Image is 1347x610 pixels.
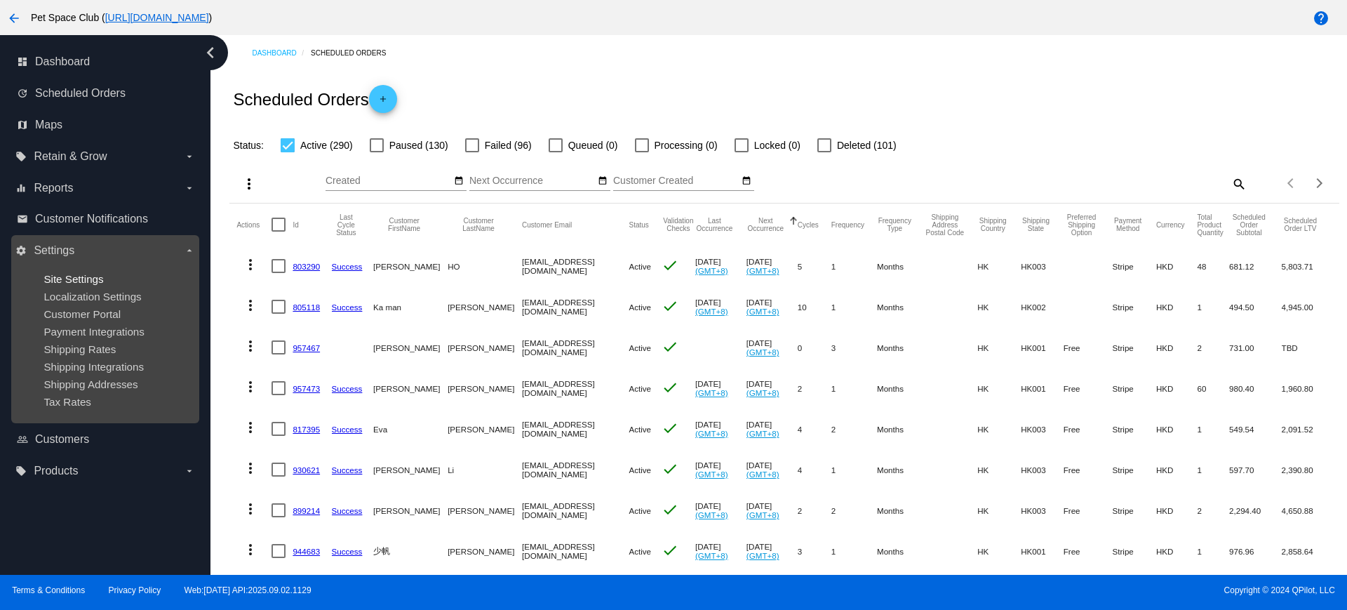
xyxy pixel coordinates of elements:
mat-cell: Months [877,286,925,327]
button: Change sorting for CustomerFirstName [373,217,435,232]
h2: Scheduled Orders [233,85,396,113]
input: Created [326,175,452,187]
a: (GMT+8) [746,551,779,560]
mat-icon: add [375,94,391,111]
mat-cell: [DATE] [746,449,798,490]
a: email Customer Notifications [17,208,195,230]
mat-cell: 1 [1197,449,1229,490]
mat-cell: 731.00 [1229,327,1282,368]
mat-cell: Free [1064,409,1113,449]
span: Status: [233,140,264,151]
mat-cell: HKD [1156,490,1198,531]
mat-cell: HO [448,246,522,286]
span: Active [629,506,651,515]
mat-cell: Stripe [1112,246,1155,286]
mat-cell: [EMAIL_ADDRESS][DOMAIN_NAME] [522,409,629,449]
i: update [17,88,28,99]
mat-cell: 0 [798,327,831,368]
mat-icon: help [1313,10,1329,27]
mat-cell: 2 [831,409,877,449]
button: Change sorting for Id [293,220,298,229]
a: 805118 [293,303,320,312]
mat-cell: Stripe [1112,286,1155,327]
a: Tax Rates [43,396,91,408]
mat-cell: 976.96 [1229,531,1282,571]
mat-cell: [EMAIL_ADDRESS][DOMAIN_NAME] [522,531,629,571]
mat-icon: more_vert [242,297,259,314]
mat-icon: check [662,420,678,437]
span: Scheduled Orders [35,87,126,100]
mat-cell: 1 [831,531,877,571]
button: Change sorting for Cycles [798,220,819,229]
span: Customer Portal [43,308,121,320]
mat-icon: check [662,298,678,314]
i: local_offer [15,465,27,477]
mat-cell: 1 [831,246,877,286]
mat-cell: 1,960.80 [1282,368,1332,409]
a: dashboard Dashboard [17,51,195,73]
span: Customers [35,433,89,446]
a: Shipping Addresses [43,378,138,390]
span: Reports [34,182,73,194]
mat-cell: HKD [1156,246,1198,286]
button: Change sorting for ShippingPostcode [925,213,965,237]
mat-cell: [DATE] [746,531,798,571]
a: people_outline Customers [17,428,195,451]
i: settings [15,245,27,256]
mat-cell: 2,858.64 [1282,531,1332,571]
mat-cell: [PERSON_NAME] [373,449,448,490]
mat-cell: [DATE] [695,286,746,327]
span: Shipping Integrations [43,361,144,373]
mat-cell: [DATE] [746,286,798,327]
mat-cell: HKD [1156,286,1198,327]
a: Privacy Policy [109,585,161,595]
i: map [17,119,28,131]
mat-cell: [EMAIL_ADDRESS][DOMAIN_NAME] [522,327,629,368]
a: (GMT+8) [695,266,728,275]
mat-icon: more_vert [242,256,259,273]
mat-cell: [DATE] [695,490,746,531]
span: Processing (0) [655,137,718,154]
span: Dashboard [35,55,90,68]
a: (GMT+8) [695,510,728,519]
mat-icon: more_vert [242,419,259,436]
mat-icon: check [662,501,678,518]
span: Queued (0) [568,137,618,154]
mat-cell: Stripe [1112,409,1155,449]
mat-cell: Months [877,490,925,531]
mat-cell: HK001 [1021,531,1063,571]
mat-cell: [DATE] [746,409,798,449]
mat-cell: [DATE] [695,531,746,571]
mat-icon: check [662,460,678,477]
span: Active [629,343,651,352]
mat-cell: [EMAIL_ADDRESS][DOMAIN_NAME] [522,449,629,490]
mat-cell: Free [1064,449,1113,490]
mat-cell: HK [977,286,1021,327]
mat-cell: Ka man [373,286,448,327]
mat-cell: Li [448,449,522,490]
a: Web:[DATE] API:2025.09.02.1129 [185,585,311,595]
span: Pet Space Club ( ) [31,12,212,23]
i: people_outline [17,434,28,445]
span: Payment Integrations [43,326,145,338]
mat-cell: HKD [1156,327,1198,368]
a: map Maps [17,114,195,136]
mat-cell: Months [877,368,925,409]
a: (GMT+8) [746,388,779,397]
mat-cell: HK [977,327,1021,368]
a: (GMT+8) [746,510,779,519]
mat-cell: 4 [798,449,831,490]
mat-cell: HKD [1156,368,1198,409]
mat-cell: [DATE] [746,368,798,409]
mat-cell: [PERSON_NAME] [448,490,522,531]
mat-icon: more_vert [242,378,259,395]
mat-cell: HK003 [1021,246,1063,286]
button: Change sorting for LifetimeValue [1282,217,1320,232]
mat-cell: 1 [1197,286,1229,327]
mat-cell: Stripe [1112,327,1155,368]
mat-cell: [DATE] [746,327,798,368]
a: Localization Settings [43,291,141,303]
mat-cell: [DATE] [695,449,746,490]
